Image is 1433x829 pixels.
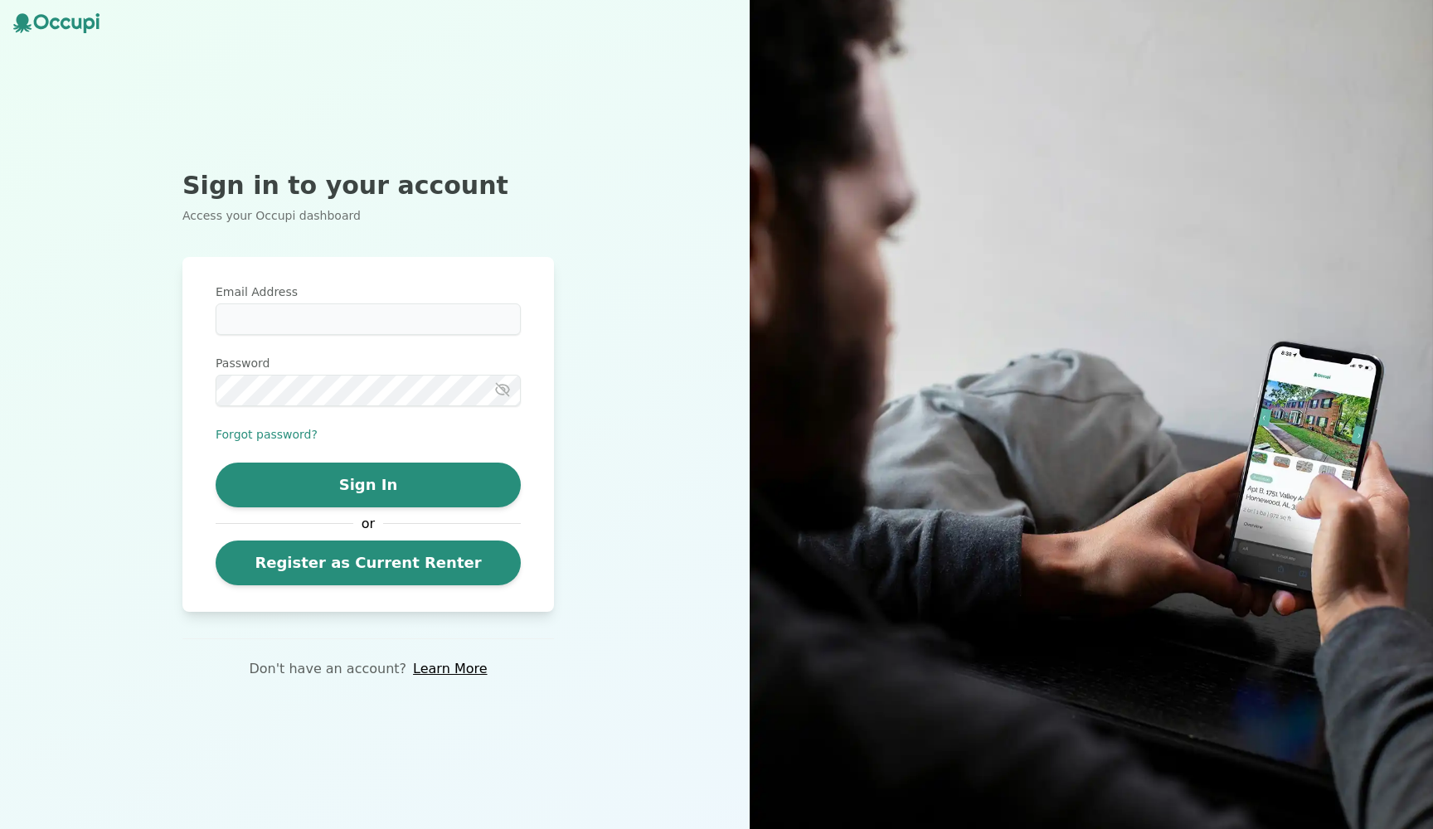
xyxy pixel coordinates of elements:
span: or [353,514,383,534]
button: Forgot password? [216,426,318,443]
h2: Sign in to your account [182,171,554,201]
p: Access your Occupi dashboard [182,207,554,224]
a: Register as Current Renter [216,541,521,585]
label: Password [216,355,521,371]
button: Sign In [216,463,521,507]
p: Don't have an account? [249,659,406,679]
a: Learn More [413,659,487,679]
label: Email Address [216,284,521,300]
